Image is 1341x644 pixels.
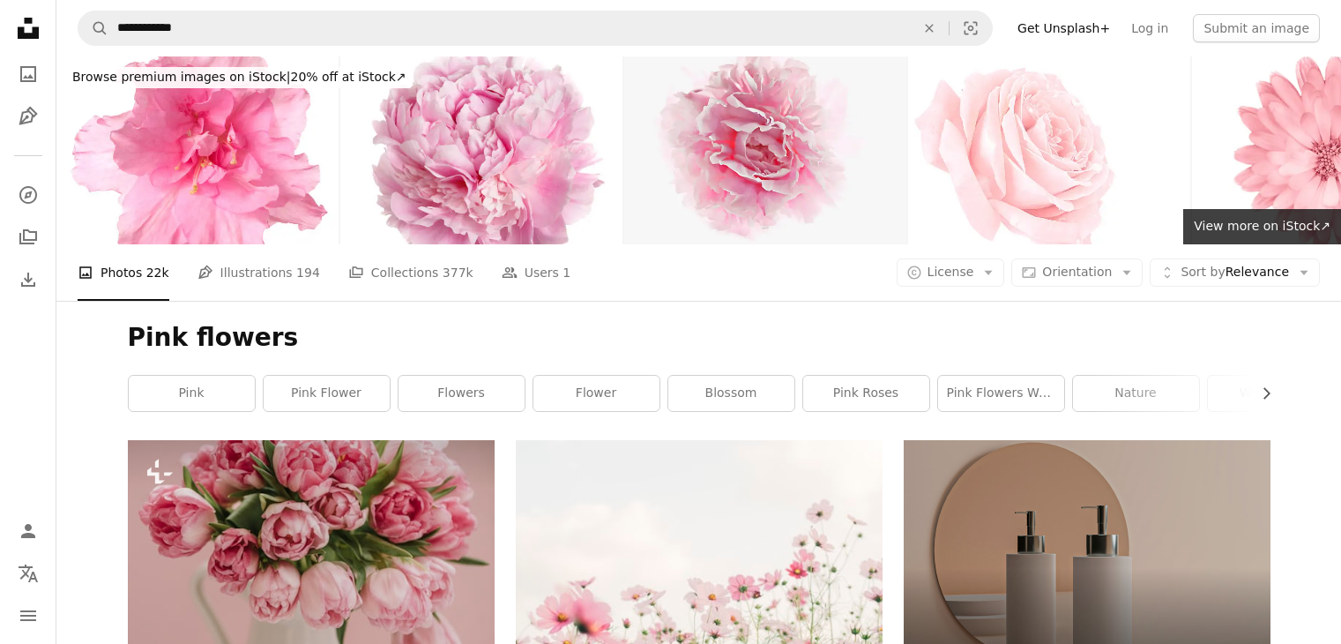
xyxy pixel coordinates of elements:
img: A flower gently pink peony. [340,56,622,244]
span: 194 [296,263,320,282]
a: Users 1 [502,244,571,301]
button: License [897,258,1005,287]
a: Get Unsplash+ [1007,14,1121,42]
span: Sort by [1181,265,1225,279]
span: 377k [443,263,473,282]
span: Relevance [1181,264,1289,281]
a: pink roses [803,376,929,411]
a: Log in / Sign up [11,513,46,549]
button: Menu [11,598,46,633]
a: nature [1073,376,1199,411]
a: Collections 377k [348,244,473,301]
span: View more on iStock ↗ [1194,219,1330,233]
form: Find visuals sitewide [78,11,993,46]
div: 20% off at iStock ↗ [67,67,412,88]
button: Sort byRelevance [1150,258,1320,287]
button: Clear [910,11,949,45]
a: Illustrations [11,99,46,134]
a: Collections [11,220,46,255]
span: Browse premium images on iStock | [72,70,290,84]
a: flowers [399,376,525,411]
span: License [928,265,974,279]
a: Log in [1121,14,1179,42]
a: pink [129,376,255,411]
a: Browse premium images on iStock|20% off at iStock↗ [56,56,422,99]
h1: Pink flowers [128,322,1270,354]
a: Illustrations 194 [197,244,320,301]
img: Pink Rose [908,56,1190,244]
a: Explore [11,177,46,213]
a: pink and white flowers under white sky during daytime [516,554,883,570]
button: Submit an image [1193,14,1320,42]
a: View more on iStock↗ [1183,209,1341,244]
button: scroll list to the right [1250,376,1270,411]
img: Close up of pink peony [624,56,906,244]
a: wallpaper [1208,376,1334,411]
button: Language [11,556,46,591]
span: Orientation [1042,265,1112,279]
a: a white vase filled with pink flowers on top of a table [128,555,495,571]
a: blossom [668,376,794,411]
a: pink flower [264,376,390,411]
span: 1 [562,263,570,282]
button: Search Unsplash [78,11,108,45]
button: Orientation [1011,258,1143,287]
a: pink flowers wallpaper [938,376,1064,411]
img: Azalea. [56,56,339,244]
a: Download History [11,262,46,297]
a: flower [533,376,659,411]
button: Visual search [950,11,992,45]
a: Photos [11,56,46,92]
